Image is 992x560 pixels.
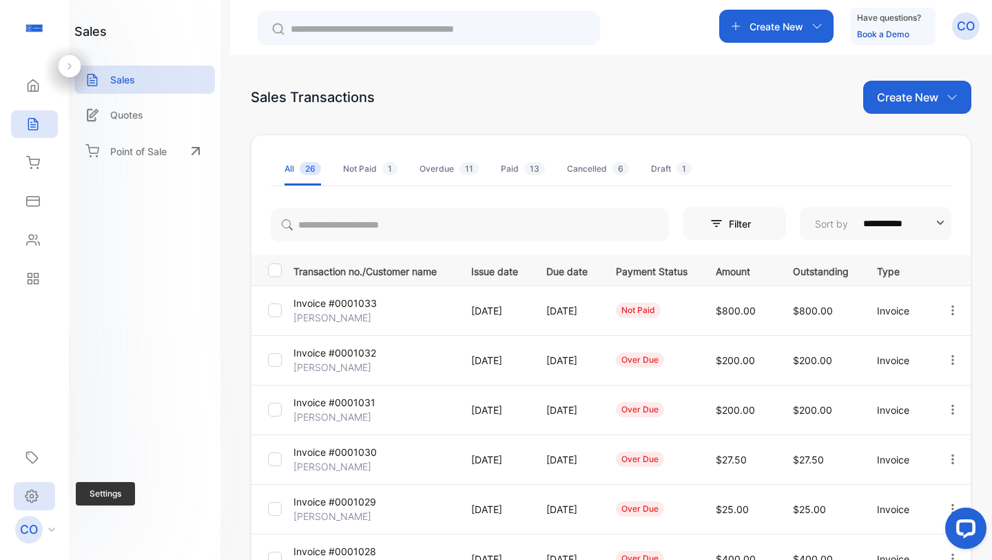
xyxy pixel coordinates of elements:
p: Invoice #0001029 [293,494,376,509]
div: not paid [616,303,661,318]
p: Sales [110,72,135,87]
p: CO [957,17,975,35]
div: over due [616,501,664,517]
p: Quotes [110,108,143,122]
span: 13 [524,162,545,175]
iframe: LiveChat chat widget [934,502,992,560]
span: $800.00 [793,305,833,317]
p: Issue date [471,261,518,279]
p: Outstanding [793,261,849,279]
a: Sales [74,66,215,94]
span: $200.00 [716,404,755,416]
p: Invoice #0001033 [293,296,377,310]
p: Type [877,261,918,279]
span: $200.00 [793,354,832,366]
span: 26 [300,162,321,175]
button: CO [952,10,980,43]
p: [DATE] [546,403,588,417]
p: [DATE] [546,353,588,368]
div: over due [616,352,664,368]
span: 6 [612,162,629,175]
p: [PERSON_NAME] [293,310,371,325]
button: Sort by [800,207,951,240]
p: Create New [750,19,803,34]
div: Overdue [420,163,479,175]
span: $25.00 [793,503,826,515]
p: [DATE] [471,452,518,467]
img: logo [24,18,45,39]
p: [DATE] [546,452,588,467]
span: $27.50 [793,454,824,466]
p: [PERSON_NAME] [293,509,371,523]
p: Invoice [877,403,918,417]
span: $800.00 [716,305,756,317]
p: Invoice #0001031 [293,395,375,410]
p: [PERSON_NAME] [293,360,371,374]
p: [PERSON_NAME] [293,410,371,424]
span: $25.00 [716,503,749,515]
div: All [285,163,321,175]
p: CO [20,521,38,539]
p: Invoice #0001032 [293,346,376,360]
button: Create New [719,10,834,43]
p: Invoice [877,303,918,318]
div: Cancelled [567,163,629,175]
a: Quotes [74,101,215,129]
div: Paid [501,163,545,175]
p: [DATE] [471,502,518,517]
p: [DATE] [546,303,588,318]
span: $27.50 [716,454,747,466]
p: [PERSON_NAME] [293,459,371,474]
p: Due date [546,261,588,279]
p: Create New [877,89,938,106]
div: Draft [651,163,692,175]
div: over due [616,452,664,467]
p: [DATE] [546,502,588,517]
div: Not Paid [343,163,397,175]
h1: sales [74,22,107,41]
span: $200.00 [716,354,755,366]
p: Invoice [877,502,918,517]
p: [DATE] [471,353,518,368]
p: Sort by [815,217,848,231]
p: Invoice [877,452,918,467]
div: over due [616,402,664,417]
a: Point of Sale [74,136,215,166]
p: Transaction no./Customer name [293,261,454,279]
div: Sales Transactions [251,87,375,108]
p: [DATE] [471,403,518,417]
p: Invoice #0001028 [293,544,376,559]
button: Create New [863,81,971,114]
p: Invoice [877,353,918,368]
p: Amount [716,261,765,279]
span: Settings [76,482,135,506]
p: Payment Status [616,261,688,279]
span: 11 [459,162,479,175]
p: Have questions? [857,11,921,25]
span: $200.00 [793,404,832,416]
p: Point of Sale [110,144,167,159]
span: 1 [382,162,397,175]
p: [DATE] [471,303,518,318]
a: Book a Demo [857,29,909,39]
p: Invoice #0001030 [293,445,377,459]
span: 1 [676,162,692,175]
